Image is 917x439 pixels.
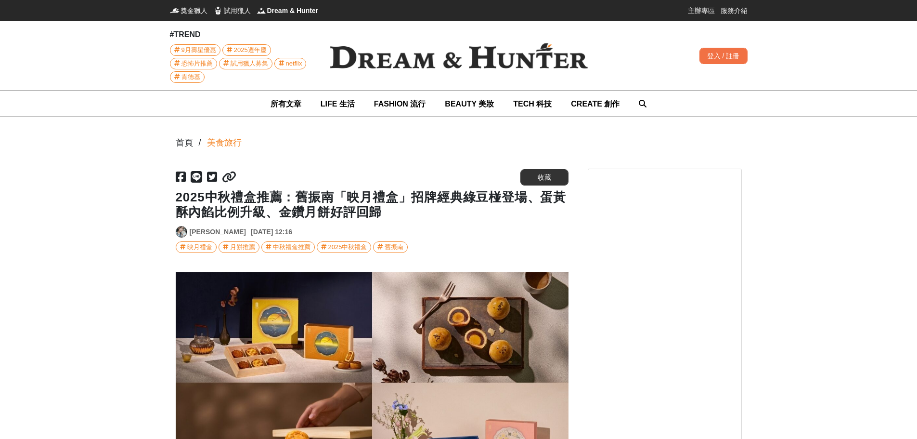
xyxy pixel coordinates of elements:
a: TECH 科技 [513,91,552,117]
img: 試用獵人 [213,6,223,15]
a: Dream & HunterDream & Hunter [257,6,319,15]
a: 舊振南 [373,241,408,253]
span: 獎金獵人 [181,6,207,15]
a: 服務介紹 [721,6,748,15]
span: Dream & Hunter [267,6,319,15]
a: 肯德基 [170,71,205,83]
a: FASHION 流行 [374,91,426,117]
img: Avatar [176,226,187,237]
a: 獎金獵人獎金獵人 [170,6,207,15]
img: Dream & Hunter [314,27,603,84]
a: 恐怖片推薦 [170,58,217,69]
a: 映月禮盒 [176,241,217,253]
span: 試用獵人 [224,6,251,15]
div: 首頁 [176,136,193,149]
div: 月餅推薦 [230,242,255,253]
div: 登入 / 註冊 [699,48,748,64]
span: 9月壽星優惠 [181,45,216,55]
div: 中秋禮盒推薦 [273,242,310,253]
a: 所有文章 [271,91,301,117]
span: CREATE 創作 [571,100,620,108]
h1: 2025中秋禮盒推薦：舊振南「映月禮盒」招牌經典綠豆椪登場、蛋黃酥內餡比例升級、金鑽月餅好評回歸 [176,190,568,220]
div: #TREND [170,29,314,40]
span: 試用獵人募集 [231,58,268,69]
span: TECH 科技 [513,100,552,108]
div: / [199,136,201,149]
span: 2025週年慶 [234,45,267,55]
a: 美食旅行 [207,136,242,149]
div: 映月禮盒 [187,242,212,253]
a: BEAUTY 美妝 [445,91,494,117]
a: 2025週年慶 [222,44,271,56]
span: LIFE 生活 [321,100,355,108]
img: 獎金獵人 [170,6,180,15]
span: 肯德基 [181,72,200,82]
div: 舊振南 [385,242,403,253]
span: BEAUTY 美妝 [445,100,494,108]
button: 收藏 [520,169,568,186]
a: CREATE 創作 [571,91,620,117]
a: 主辦專區 [688,6,715,15]
a: 中秋禮盒推薦 [261,241,315,253]
span: FASHION 流行 [374,100,426,108]
a: LIFE 生活 [321,91,355,117]
div: [DATE] 12:16 [251,227,292,237]
img: Dream & Hunter [257,6,266,15]
a: 月餅推薦 [219,241,259,253]
a: 試用獵人試用獵人 [213,6,251,15]
span: netflix [286,58,302,69]
a: 9月壽星優惠 [170,44,220,56]
a: 2025中秋禮盒 [317,241,372,253]
a: [PERSON_NAME] [190,227,246,237]
span: 所有文章 [271,100,301,108]
div: 2025中秋禮盒 [328,242,367,253]
a: netflix [274,58,307,69]
a: 試用獵人募集 [219,58,272,69]
span: 恐怖片推薦 [181,58,213,69]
